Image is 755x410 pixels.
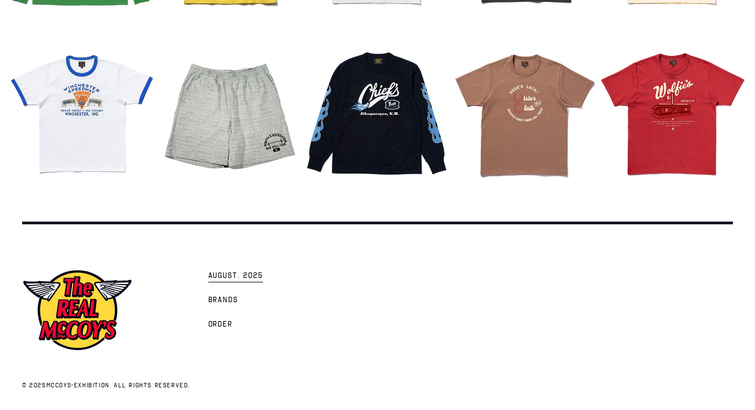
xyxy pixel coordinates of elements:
[208,319,233,330] span: Order
[203,312,239,336] a: Order
[46,381,109,389] a: mccoys-exhibition
[203,287,244,312] a: Brands
[22,269,133,352] img: mccoys-exhibition
[208,271,263,282] span: AUGUST. 2025
[22,381,361,391] p: © 2025 . All rights reserved.
[203,263,269,287] a: AUGUST. 2025
[208,295,239,306] span: Brands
